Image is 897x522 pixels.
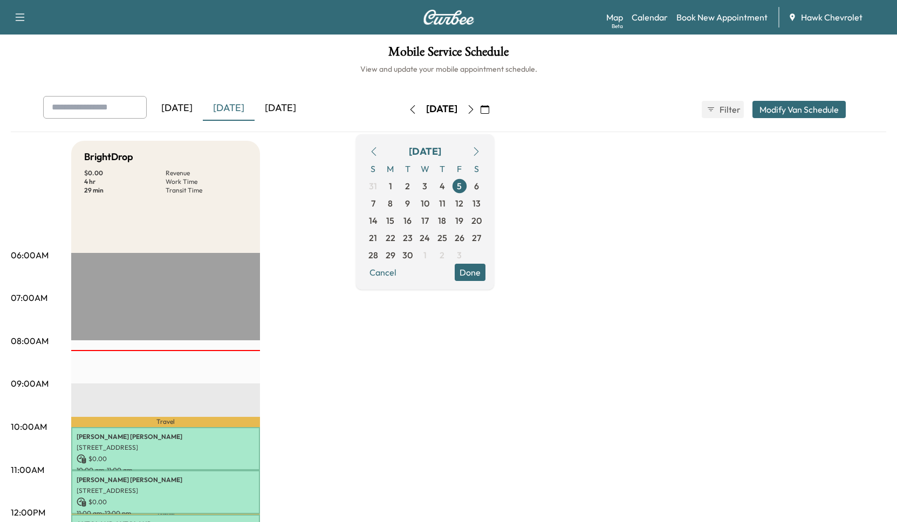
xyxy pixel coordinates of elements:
[437,231,447,244] span: 25
[255,96,306,121] div: [DATE]
[166,177,247,186] p: Work Time
[365,264,401,281] button: Cancel
[382,160,399,177] span: M
[421,214,429,227] span: 17
[77,497,255,507] p: $ 0.00
[77,486,255,495] p: [STREET_ADDRESS]
[455,214,463,227] span: 19
[71,514,260,514] p: Travel
[632,11,668,24] a: Calendar
[369,180,377,193] span: 31
[405,180,410,193] span: 2
[368,249,378,262] span: 28
[77,476,255,484] p: [PERSON_NAME] [PERSON_NAME]
[371,197,375,210] span: 7
[84,177,166,186] p: 4 hr
[439,197,446,210] span: 11
[151,96,203,121] div: [DATE]
[752,101,846,118] button: Modify Van Schedule
[473,197,481,210] span: 13
[405,197,410,210] span: 9
[71,417,260,427] p: Travel
[166,186,247,195] p: Transit Time
[451,160,468,177] span: F
[426,102,457,116] div: [DATE]
[455,197,463,210] span: 12
[606,11,623,24] a: MapBeta
[11,463,44,476] p: 11:00AM
[612,22,623,30] div: Beta
[77,466,255,475] p: 10:00 am - 11:00 am
[468,160,485,177] span: S
[420,231,430,244] span: 24
[472,231,481,244] span: 27
[423,249,427,262] span: 1
[403,214,412,227] span: 16
[409,144,441,159] div: [DATE]
[389,180,392,193] span: 1
[386,231,395,244] span: 22
[423,10,475,25] img: Curbee Logo
[77,443,255,452] p: [STREET_ADDRESS]
[438,214,446,227] span: 18
[399,160,416,177] span: T
[11,506,45,519] p: 12:00PM
[369,231,377,244] span: 21
[84,169,166,177] p: $ 0.00
[369,214,378,227] span: 14
[457,180,462,193] span: 5
[11,249,49,262] p: 06:00AM
[457,249,462,262] span: 3
[11,377,49,390] p: 09:00AM
[455,264,485,281] button: Done
[416,160,434,177] span: W
[365,160,382,177] span: S
[11,420,47,433] p: 10:00AM
[402,249,413,262] span: 30
[474,180,479,193] span: 6
[11,334,49,347] p: 08:00AM
[434,160,451,177] span: T
[77,509,255,518] p: 11:00 am - 12:00 pm
[203,96,255,121] div: [DATE]
[471,214,482,227] span: 20
[403,231,413,244] span: 23
[386,249,395,262] span: 29
[455,231,464,244] span: 26
[166,169,247,177] p: Revenue
[84,186,166,195] p: 29 min
[11,64,886,74] h6: View and update your mobile appointment schedule.
[386,214,394,227] span: 15
[422,180,427,193] span: 3
[388,197,393,210] span: 8
[421,197,429,210] span: 10
[84,149,133,164] h5: BrightDrop
[11,45,886,64] h1: Mobile Service Schedule
[11,291,47,304] p: 07:00AM
[77,454,255,464] p: $ 0.00
[77,432,255,441] p: [PERSON_NAME] [PERSON_NAME]
[720,103,739,116] span: Filter
[676,11,768,24] a: Book New Appointment
[801,11,862,24] span: Hawk Chevrolet
[440,180,445,193] span: 4
[702,101,744,118] button: Filter
[440,249,444,262] span: 2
